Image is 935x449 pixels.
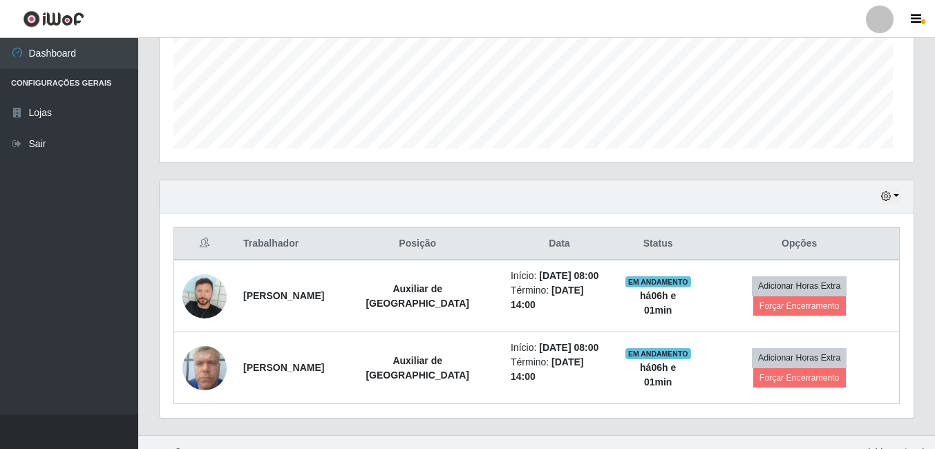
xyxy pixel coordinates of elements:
strong: há 06 h e 01 min [640,362,676,388]
button: Forçar Encerramento [753,296,846,316]
li: Término: [511,283,608,312]
span: EM ANDAMENTO [625,348,691,359]
time: [DATE] 08:00 [539,270,598,281]
strong: Auxiliar de [GEOGRAPHIC_DATA] [366,283,469,309]
time: [DATE] 08:00 [539,342,598,353]
strong: [PERSON_NAME] [243,362,324,373]
strong: Auxiliar de [GEOGRAPHIC_DATA] [366,355,469,381]
th: Status [616,228,699,260]
img: 1707142945226.jpeg [182,274,227,318]
li: Início: [511,269,608,283]
img: 1747678149354.jpeg [182,338,227,397]
strong: [PERSON_NAME] [243,290,324,301]
button: Adicionar Horas Extra [752,276,847,296]
span: EM ANDAMENTO [625,276,691,287]
th: Opções [699,228,899,260]
button: Forçar Encerramento [753,368,846,388]
li: Início: [511,341,608,355]
th: Posição [332,228,502,260]
th: Data [502,228,616,260]
li: Término: [511,355,608,384]
img: CoreUI Logo [23,10,84,28]
strong: há 06 h e 01 min [640,290,676,316]
button: Adicionar Horas Extra [752,348,847,367]
th: Trabalhador [235,228,332,260]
